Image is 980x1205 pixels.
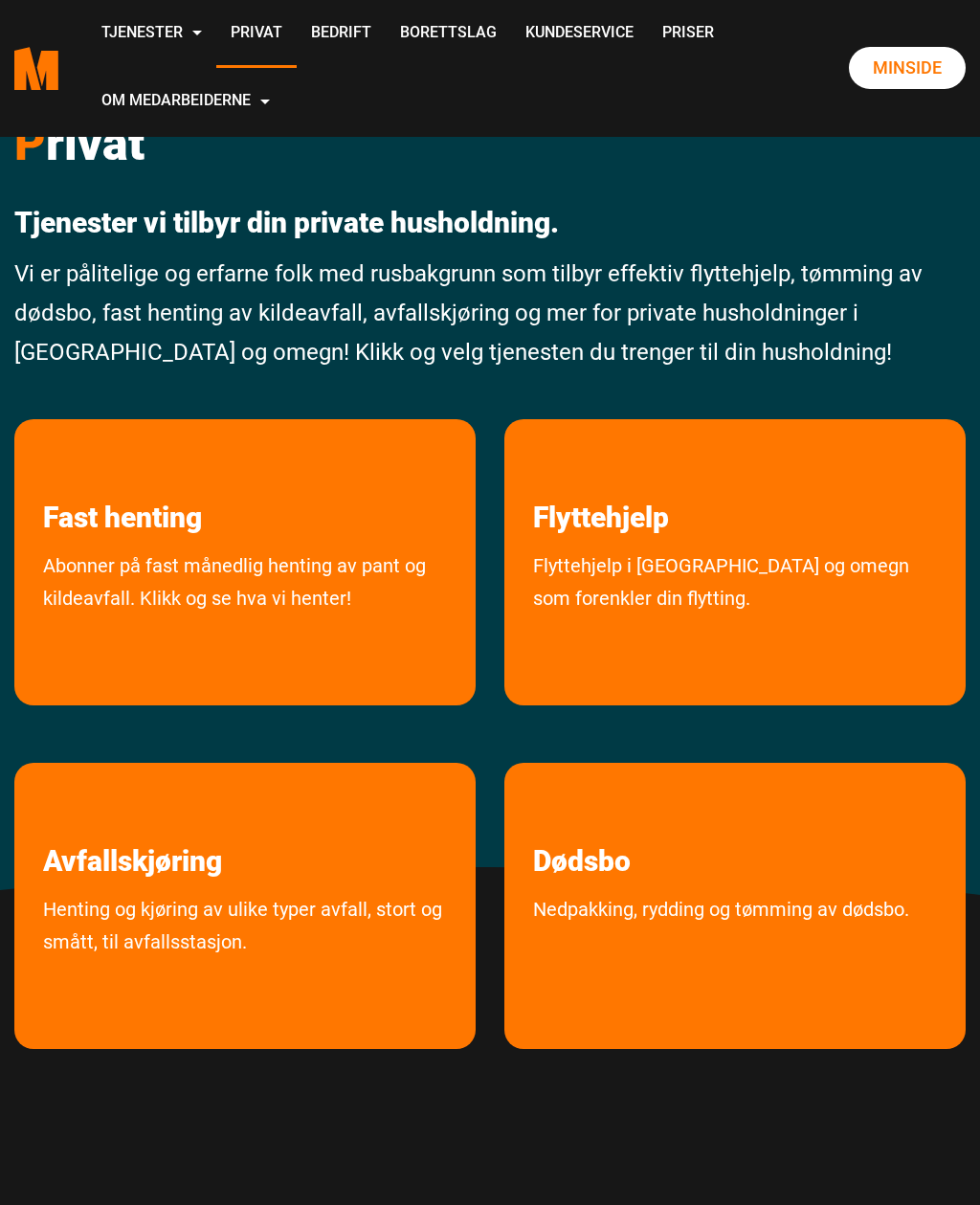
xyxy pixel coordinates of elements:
[14,206,966,240] p: Tjenester vi tilbyr din private husholdning.
[849,47,966,89] a: Minside
[14,893,476,1039] a: Henting og kjøring av ulike typer avfall, stort og smått, til avfallsstasjon.
[14,33,58,104] a: Medarbeiderne start page
[504,549,966,696] a: Flyttehjelp i [GEOGRAPHIC_DATA] og omegn som forenkler din flytting.
[14,763,251,879] a: les mer om Avfallskjøring
[14,116,46,171] span: P
[87,68,284,136] a: Om Medarbeiderne
[504,763,659,879] a: les mer om Dødsbo
[14,255,966,371] p: Vi er pålitelige og erfarne folk med rusbakgrunn som tilbyr effektiv flyttehjelp, tømming av døds...
[504,419,698,535] a: les mer om Flyttehjelp
[504,893,938,1007] a: Nedpakking, rydding og tømming av dødsbo.
[14,419,231,535] a: les mer om Fast henting
[14,115,966,172] h1: rivat
[14,549,476,696] a: Abonner på fast månedlig avhenting av pant og kildeavfall. Klikk og se hva vi henter!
